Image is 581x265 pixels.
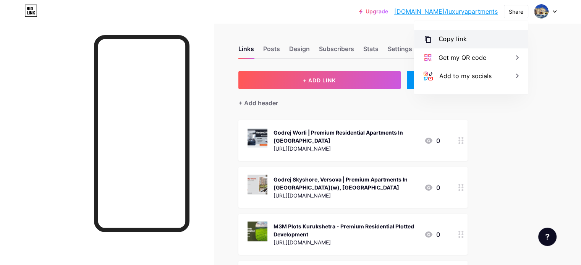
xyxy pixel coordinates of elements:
[248,175,267,194] img: Godrej Skyshore, Versova | Premium Apartments In Andheri(w), Mumbai
[289,44,310,58] div: Design
[534,4,549,19] img: luxuryapartments
[359,8,388,14] a: Upgrade
[303,77,336,84] span: + ADD LINK
[424,183,440,192] div: 0
[274,175,418,191] div: Godrej Skyshore, Versova | Premium Apartments In [GEOGRAPHIC_DATA](w), [GEOGRAPHIC_DATA]
[439,53,486,62] div: Get my QR code
[274,222,418,238] div: M3M Plots Kurukshetra - Premium Residential Plotted Development
[263,44,280,58] div: Posts
[274,145,418,153] div: [URL][DOMAIN_NAME]
[274,191,418,199] div: [URL][DOMAIN_NAME]
[424,230,440,239] div: 0
[238,71,401,89] button: + ADD LINK
[248,222,267,241] img: M3M Plots Kurukshetra - Premium Residential Plotted Development
[388,44,412,58] div: Settings
[407,71,468,89] div: + ADD EMBED
[363,44,379,58] div: Stats
[238,44,254,58] div: Links
[274,128,418,145] div: Godrej Worli | Premium Residential Apartments In [GEOGRAPHIC_DATA]
[238,98,278,108] div: + Add header
[509,8,523,16] div: Share
[319,44,354,58] div: Subscribers
[274,238,418,246] div: [URL][DOMAIN_NAME]
[439,71,492,80] div: Add to my socials
[394,7,498,16] a: [DOMAIN_NAME]/luxuryapartments
[248,128,267,148] img: Godrej Worli | Premium Residential Apartments In Mumbai
[424,136,440,145] div: 0
[439,35,467,44] div: Copy link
